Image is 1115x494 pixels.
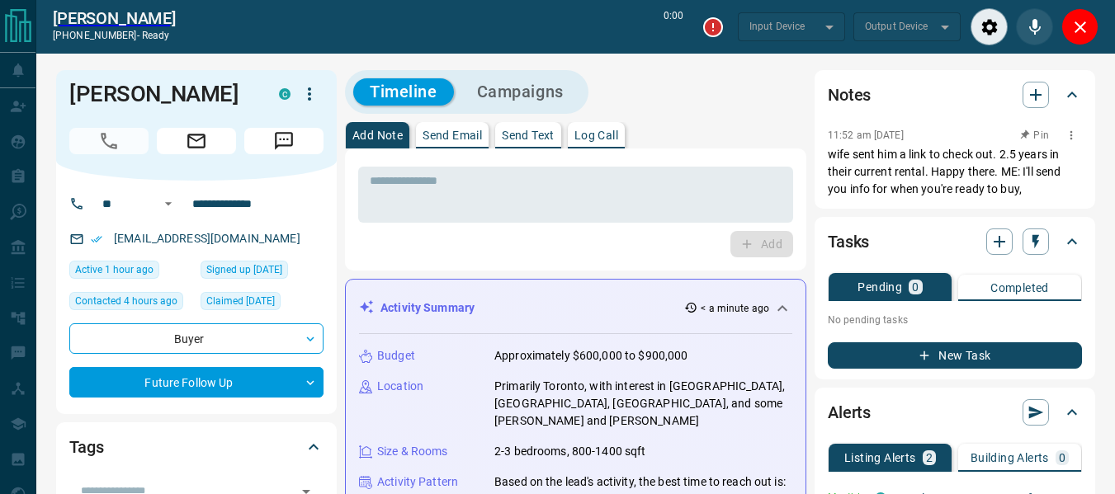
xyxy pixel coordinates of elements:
button: Open [158,194,178,214]
span: ready [142,30,170,41]
button: Pin [1011,128,1059,143]
p: Activity Summary [380,299,475,317]
p: Listing Alerts [844,452,916,463]
p: Send Email [423,129,482,141]
span: Contacted 4 hours ago [75,293,177,309]
div: Future Follow Up [69,367,324,398]
div: Mon Sep 15 2025 [69,261,192,284]
div: Close [1061,8,1098,45]
div: Fri May 23 2025 [201,261,324,284]
p: Pending [858,281,902,293]
span: Active 1 hour ago [75,261,154,278]
svg: Email Verified [91,233,102,245]
p: 0 [912,281,919,293]
p: Send Text [502,129,555,141]
h2: Notes [828,82,871,108]
p: Add Note [352,129,403,141]
div: Tasks [828,222,1082,261]
div: condos.ca [279,88,291,100]
p: Budget [377,347,415,365]
div: Activity Summary< a minute ago [359,293,792,323]
h2: Tasks [828,228,869,255]
p: 11:52 am [DATE] [828,129,904,141]
p: Location [377,378,423,395]
div: Mon Sep 15 2025 [69,292,192,315]
a: [PERSON_NAME] [53,8,176,28]
p: wife sent him a link to check out. 2.5 years in their current rental. Happy there. ME: I'll send ... [828,146,1082,198]
p: Size & Rooms [377,443,448,460]
p: 0:00 [664,8,683,45]
div: Mute [1016,8,1053,45]
span: Message [244,128,324,154]
button: Timeline [353,78,454,106]
h2: Alerts [828,399,871,426]
p: Building Alerts [971,452,1049,463]
div: Audio Settings [971,8,1008,45]
p: [PHONE_NUMBER] - [53,28,176,43]
button: Campaigns [461,78,580,106]
p: < a minute ago [701,301,769,316]
p: Activity Pattern [377,473,458,491]
p: Primarily Toronto, with interest in [GEOGRAPHIC_DATA], [GEOGRAPHIC_DATA], [GEOGRAPHIC_DATA], and ... [494,378,792,430]
p: Approximately $600,000 to $900,000 [494,347,687,365]
p: 2 [926,452,933,463]
div: Tags [69,427,324,467]
a: [EMAIL_ADDRESS][DOMAIN_NAME] [114,232,300,245]
span: Call [69,128,149,154]
h2: Tags [69,434,103,460]
div: Alerts [828,393,1082,432]
div: Fri May 23 2025 [201,292,324,315]
p: No pending tasks [828,308,1082,332]
p: 0 [1059,452,1065,463]
span: Signed up [DATE] [206,261,282,278]
span: Email [157,128,236,154]
h1: [PERSON_NAME] [69,81,254,107]
div: Buyer [69,323,324,354]
p: 2-3 bedrooms, 800-1400 sqft [494,443,646,460]
span: Claimed [DATE] [206,293,275,309]
div: Notes [828,75,1082,115]
p: Log Call [574,129,618,141]
p: Completed [990,282,1049,294]
button: New Task [828,342,1082,369]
